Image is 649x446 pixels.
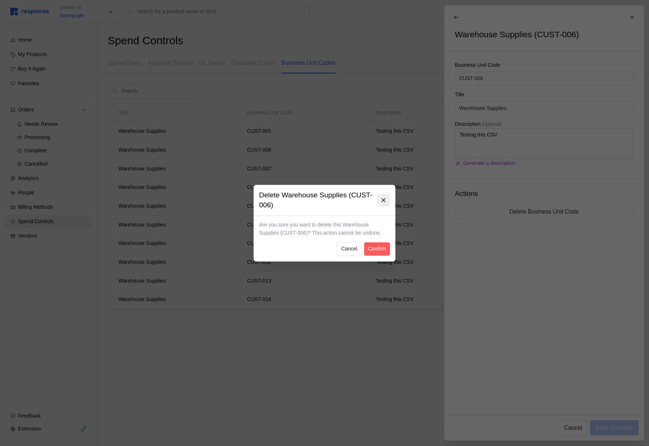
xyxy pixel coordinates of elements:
button: Confirm [364,242,390,256]
p: Cancel [341,245,357,253]
p: Confirm [368,245,386,253]
h3: Delete Warehouse Supplies (CUST-006) [259,190,377,210]
button: Cancel [337,242,362,256]
p: Are you sure you want to delete this Warehouse Supplies (CUST-006)? This action cannot be undone. [259,221,390,236]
